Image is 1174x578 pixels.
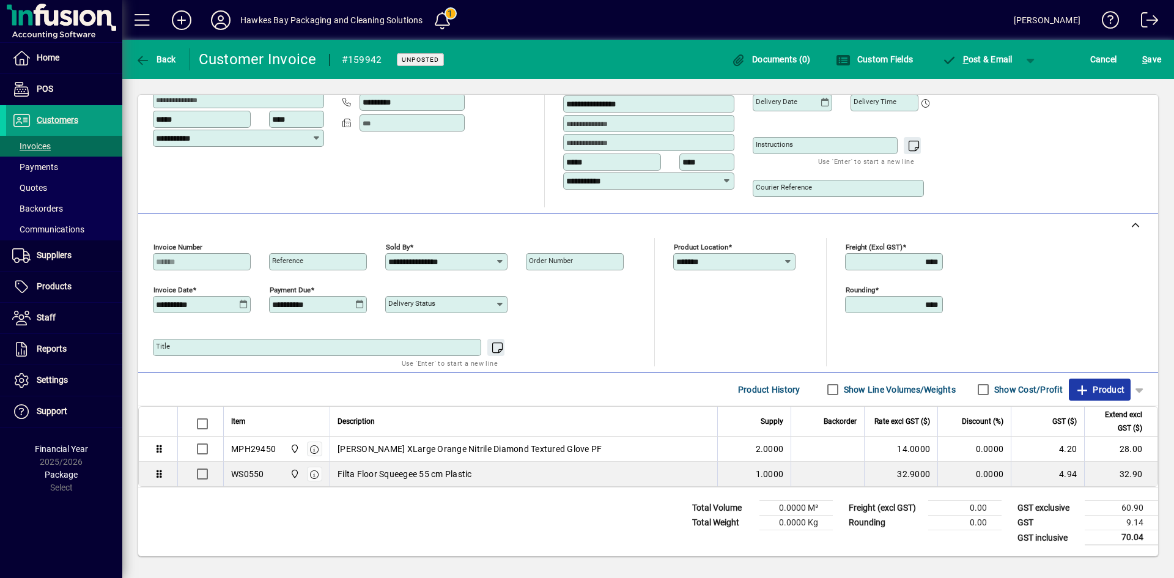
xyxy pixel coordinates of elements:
span: GST ($) [1052,415,1077,428]
span: Description [338,415,375,428]
a: Staff [6,303,122,333]
span: 2.0000 [756,443,784,455]
mat-label: Invoice number [153,243,202,251]
div: WS0550 [231,468,264,480]
a: Logout [1132,2,1159,42]
mat-label: Freight (excl GST) [846,243,903,251]
span: ave [1142,50,1161,69]
td: 9.14 [1085,516,1158,530]
label: Show Cost/Profit [992,383,1063,396]
div: Customer Invoice [199,50,317,69]
span: Custom Fields [836,54,913,64]
span: Discount (%) [962,415,1003,428]
span: Item [231,415,246,428]
span: Quotes [12,183,47,193]
a: POS [6,74,122,105]
span: Products [37,281,72,291]
td: Total Volume [686,501,759,516]
td: 60.90 [1085,501,1158,516]
td: GST [1011,516,1085,530]
span: Invoices [12,141,51,151]
div: MPH29450 [231,443,276,455]
mat-label: Courier Reference [756,183,812,191]
span: S [1142,54,1147,64]
span: [PERSON_NAME] XLarge Orange Nitrile Diamond Textured Glove PF [338,443,602,455]
td: GST inclusive [1011,530,1085,546]
span: Backorder [824,415,857,428]
mat-label: Title [156,342,170,350]
a: Support [6,396,122,427]
span: Cancel [1090,50,1117,69]
a: Backorders [6,198,122,219]
td: 0.00 [928,516,1002,530]
td: Total Weight [686,516,759,530]
mat-label: Delivery date [756,97,797,106]
mat-label: Reference [272,256,303,265]
button: Product [1069,379,1131,401]
button: Post & Email [936,48,1019,70]
span: ost & Email [942,54,1013,64]
span: Product [1075,380,1124,399]
span: Home [37,53,59,62]
td: 0.0000 M³ [759,501,833,516]
span: Communications [12,224,84,234]
span: Back [135,54,176,64]
a: Communications [6,219,122,240]
span: Financial Year [35,444,88,454]
a: Invoices [6,136,122,157]
span: Suppliers [37,250,72,260]
a: Knowledge Base [1093,2,1120,42]
td: 32.90 [1084,462,1157,486]
mat-label: Invoice date [153,286,193,294]
span: Customers [37,115,78,125]
td: 0.0000 [937,462,1011,486]
span: Staff [37,313,56,322]
label: Show Line Volumes/Weights [841,383,956,396]
span: POS [37,84,53,94]
td: 0.0000 [937,437,1011,462]
td: 0.0000 Kg [759,516,833,530]
button: Back [132,48,179,70]
a: Payments [6,157,122,177]
td: GST exclusive [1011,501,1085,516]
app-page-header-button: Back [122,48,190,70]
div: 32.9000 [872,468,930,480]
span: Filta Floor Squeegee 55 cm Plastic [338,468,472,480]
td: 4.94 [1011,462,1084,486]
mat-label: Payment due [270,286,311,294]
mat-label: Delivery status [388,299,435,308]
div: 14.0000 [872,443,930,455]
span: Package [45,470,78,480]
div: Hawkes Bay Packaging and Cleaning Solutions [240,10,423,30]
mat-label: Rounding [846,286,875,294]
a: Suppliers [6,240,122,271]
button: Product History [733,379,805,401]
a: Settings [6,365,122,396]
td: 70.04 [1085,530,1158,546]
a: Reports [6,334,122,365]
button: Documents (0) [728,48,814,70]
td: 4.20 [1011,437,1084,462]
mat-label: Product location [674,243,728,251]
mat-label: Delivery time [854,97,896,106]
mat-hint: Use 'Enter' to start a new line [818,154,914,168]
span: Product History [738,380,800,399]
td: Rounding [843,516,928,530]
div: #159942 [342,50,382,70]
span: Supply [761,415,783,428]
a: Home [6,43,122,73]
td: 28.00 [1084,437,1157,462]
a: Quotes [6,177,122,198]
button: Custom Fields [833,48,916,70]
button: Add [162,9,201,31]
span: Settings [37,375,68,385]
span: Central [287,442,301,456]
button: Profile [201,9,240,31]
span: 1.0000 [756,468,784,480]
mat-label: Sold by [386,243,410,251]
mat-hint: Use 'Enter' to start a new line [402,356,498,370]
td: 0.00 [928,501,1002,516]
span: Extend excl GST ($) [1092,408,1142,435]
span: Support [37,406,67,416]
span: P [963,54,969,64]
